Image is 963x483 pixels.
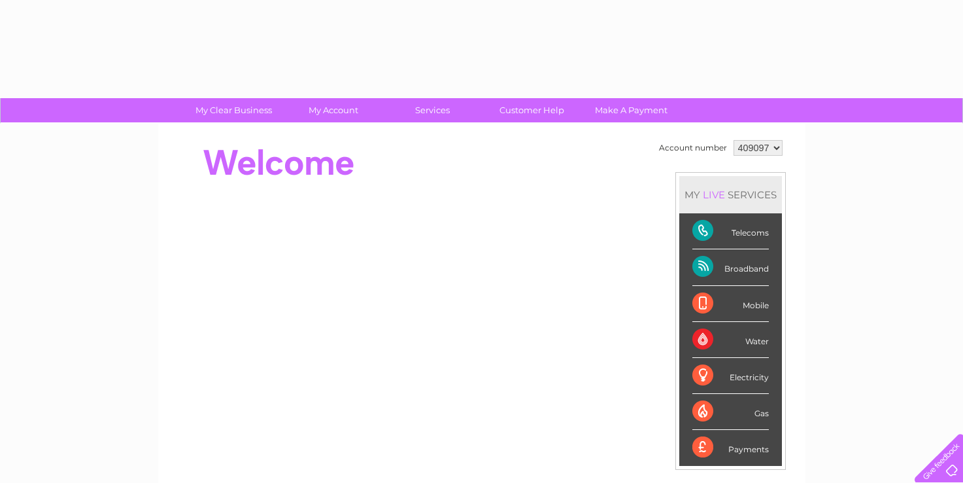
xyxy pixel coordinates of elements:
div: Gas [692,394,769,430]
div: Broadband [692,249,769,285]
a: Make A Payment [577,98,685,122]
div: Telecoms [692,213,769,249]
div: Water [692,322,769,358]
a: My Account [279,98,387,122]
td: Account number [656,137,730,159]
a: Customer Help [478,98,586,122]
div: Electricity [692,358,769,394]
a: Services [379,98,486,122]
a: My Clear Business [180,98,288,122]
div: Payments [692,430,769,465]
div: Mobile [692,286,769,322]
div: MY SERVICES [679,176,782,213]
div: LIVE [700,188,728,201]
